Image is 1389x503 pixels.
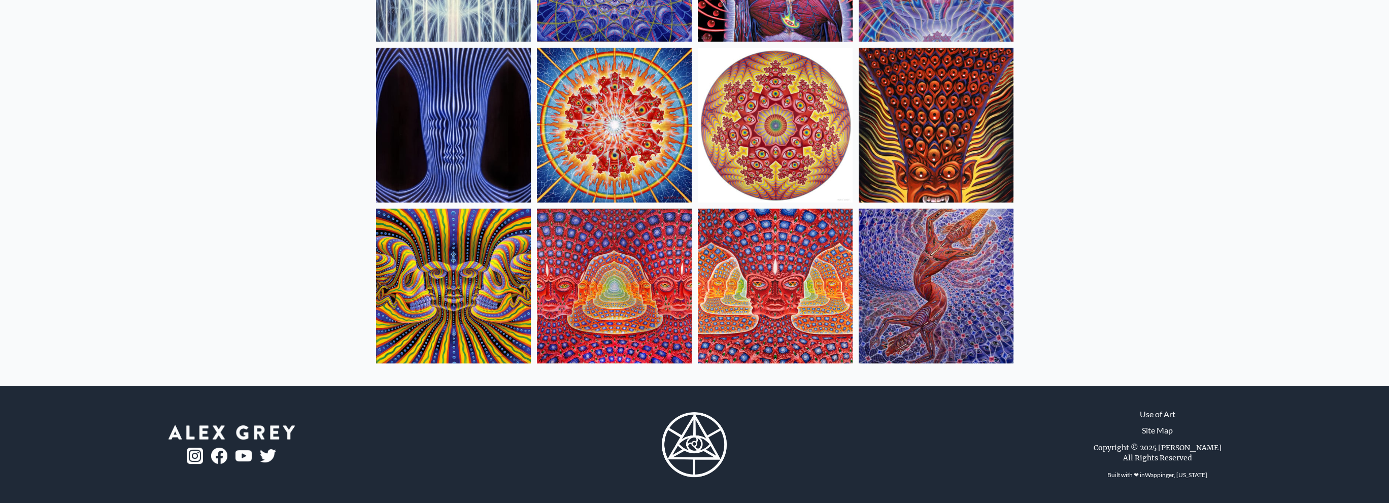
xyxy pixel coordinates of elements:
a: Wappinger, [US_STATE] [1145,471,1207,479]
div: All Rights Reserved [1123,453,1192,463]
img: ig-logo.png [187,448,203,464]
img: youtube-logo.png [235,450,252,462]
div: Copyright © 2025 [PERSON_NAME] [1094,443,1222,453]
a: Use of Art [1140,408,1175,420]
img: fb-logo.png [211,448,227,464]
div: Built with ❤ in [1103,467,1211,483]
a: Site Map [1142,424,1173,437]
img: twitter-logo.png [260,449,276,462]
